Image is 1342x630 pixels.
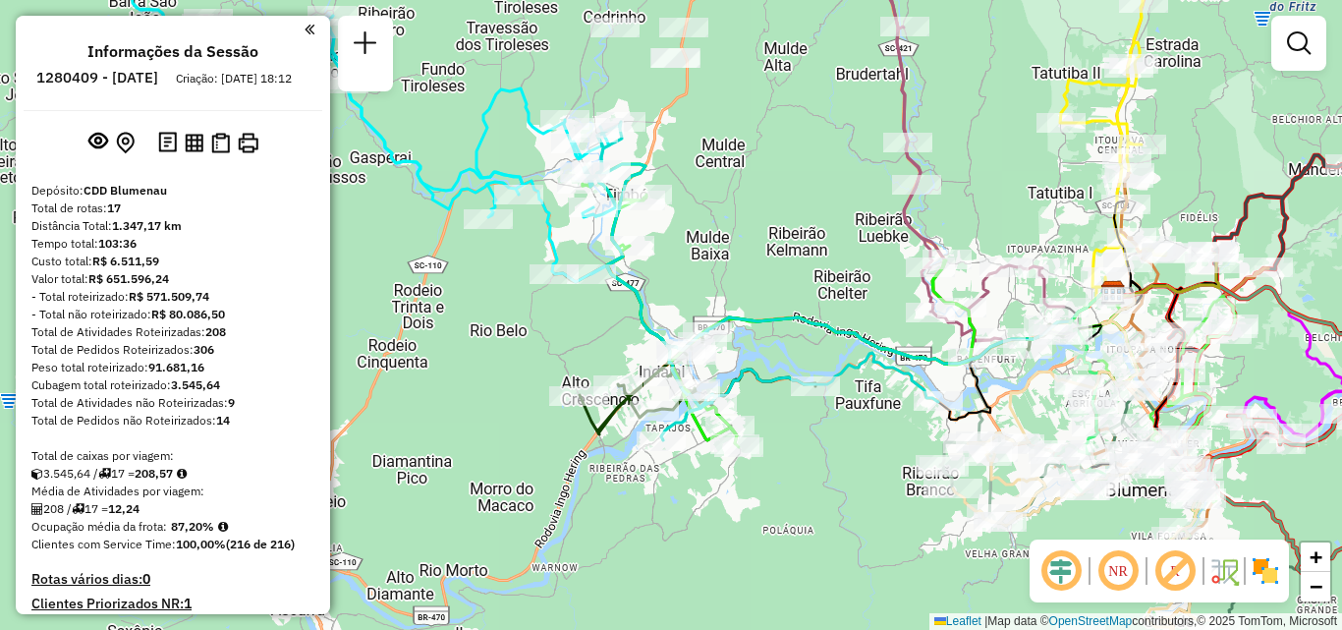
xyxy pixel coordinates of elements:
a: OpenStreetMap [1049,614,1133,628]
span: − [1310,574,1322,599]
div: Média de Atividades por viagem: [31,483,314,500]
a: Clique aqui para minimizar o painel [305,18,314,40]
em: Média calculada utilizando a maior ocupação (%Peso ou %Cubagem) de cada rota da sessão. Rotas cro... [218,521,228,533]
strong: 1.347,17 km [112,218,182,233]
strong: 14 [216,413,230,428]
img: Fluxo de ruas [1208,555,1240,587]
h6: 1280409 - [DATE] [36,69,158,86]
span: Ocultar deslocamento [1037,547,1085,595]
button: Centralizar mapa no depósito ou ponto de apoio [112,128,139,158]
strong: 0 [142,570,150,588]
div: Total de Pedidos Roteirizados: [31,341,314,359]
h4: Informações da Sessão [87,42,258,61]
h4: Rotas vários dias: [31,571,314,588]
div: Criação: [DATE] 18:12 [168,70,300,87]
a: Leaflet [934,614,981,628]
img: FAD Blumenau [1100,279,1126,305]
div: - Total não roteirizado: [31,306,314,323]
button: Visualizar Romaneio [207,129,234,157]
div: Map data © contributors,© 2025 TomTom, Microsoft [929,613,1342,630]
div: Cubagem total roteirizado: [31,376,314,394]
i: Cubagem total roteirizado [31,468,43,480]
span: Exibir rótulo [1151,547,1199,595]
strong: R$ 571.509,74 [129,289,209,304]
div: Atividade não roteirizada - SUPERMERCADO CAMPEST [569,123,618,143]
button: Exibir sessão original [84,127,112,158]
strong: CDD Blumenau [84,183,167,198]
strong: 1 [184,595,192,612]
span: Ocultar NR [1094,547,1142,595]
div: Total de Atividades não Roteirizadas: [31,394,314,412]
h4: Clientes Priorizados NR: [31,596,314,612]
div: Atividade não roteirizada - BAR E CANCHA SAO ROQ [659,18,708,37]
div: Total de rotas: [31,200,314,217]
strong: 17 [107,200,121,215]
button: Imprimir Rotas [234,129,262,157]
div: Atividade não roteirizada - WILMAR FRONZA [650,48,699,68]
strong: 91.681,16 [148,360,204,374]
div: Depósito: [31,182,314,200]
img: CDD Blumenau [1100,280,1126,306]
strong: 208 [205,324,226,339]
strong: R$ 6.511,59 [92,254,159,268]
div: Total de Atividades Roteirizadas: [31,323,314,341]
i: Total de rotas [72,503,84,515]
div: Peso total roteirizado: [31,359,314,376]
span: Clientes com Service Time: [31,537,176,551]
strong: 3.545,64 [171,377,220,392]
i: Meta Caixas/viagem: 199,74 Diferença: 8,83 [177,468,187,480]
button: Logs desbloquear sessão [154,128,181,158]
div: Tempo total: [31,235,314,253]
a: Zoom in [1301,543,1330,572]
a: Exibir filtros [1279,24,1318,63]
div: Valor total: [31,270,314,288]
span: | [984,614,987,628]
button: Visualizar relatório de Roteirização [181,129,207,155]
span: Ocupação média da frota: [31,519,167,534]
strong: R$ 651.596,24 [88,271,169,286]
a: Nova sessão e pesquisa [346,24,385,68]
img: Exibir/Ocultar setores [1250,555,1281,587]
i: Total de rotas [98,468,111,480]
strong: 12,24 [108,501,140,516]
strong: 100,00% [176,537,226,551]
div: Total de Pedidos não Roteirizados: [31,412,314,430]
div: Distância Total: [31,217,314,235]
strong: (216 de 216) [226,537,295,551]
div: 3.545,64 / 17 = [31,465,314,483]
strong: 306 [194,342,214,357]
strong: 87,20% [171,519,214,534]
div: Custo total: [31,253,314,270]
div: Atividade não roteirizada - BERTOLDI LANCHES LTD [590,18,640,37]
div: 208 / 17 = [31,500,314,518]
span: + [1310,544,1322,569]
strong: 103:36 [98,236,137,251]
div: Total de caixas por viagem: [31,447,314,465]
strong: 208,57 [135,466,173,481]
strong: 9 [228,395,235,410]
a: Zoom out [1301,572,1330,601]
div: - Total roteirizado: [31,288,314,306]
i: Total de Atividades [31,503,43,515]
strong: R$ 80.086,50 [151,307,225,321]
